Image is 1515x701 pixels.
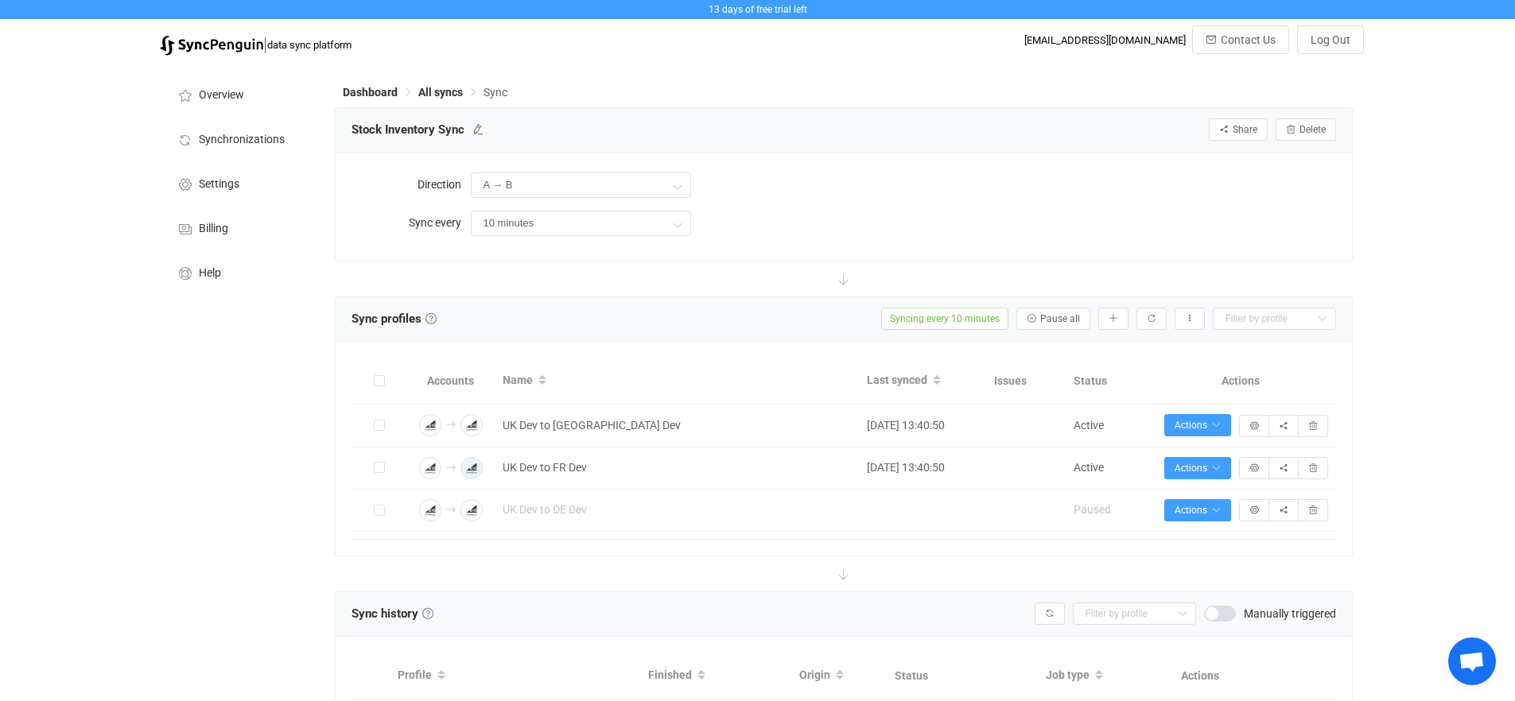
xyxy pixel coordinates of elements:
button: Share [1209,118,1268,141]
img: big-commerce.png [464,418,479,432]
input: Model [471,211,691,236]
img: big-commerce.png [464,461,479,475]
span: Contact Us [1221,33,1276,46]
span: Delete [1299,124,1326,135]
a: Help [160,250,319,294]
input: Filter by profile [1213,308,1336,330]
a: Settings [160,161,319,205]
span: Actions [1175,505,1221,516]
span: UK Dev to [GEOGRAPHIC_DATA] Dev [503,416,681,435]
span: Actions [1175,463,1221,474]
label: Direction [352,168,471,200]
span: Billing [199,223,228,235]
div: [EMAIL_ADDRESS][DOMAIN_NAME] [1024,34,1186,46]
div: Last synced [859,367,986,394]
a: |data sync platform [160,33,352,56]
span: Synchronizations [199,134,285,146]
span: Help [199,267,221,280]
span: UK Dev to FR Dev [503,459,587,477]
div: Profile [390,662,640,689]
span: Sync [484,86,507,99]
input: Model [471,172,691,198]
span: Active [1074,461,1104,474]
button: Actions [1164,457,1231,479]
a: Billing [160,205,319,250]
div: [DATE] 13:40:50 [859,459,986,477]
span: Active [1074,419,1104,432]
span: Syncing every 10 minutes [881,308,1008,330]
a: Synchronizations [160,116,319,161]
span: Share [1233,124,1257,135]
span: Dashboard [343,86,398,99]
div: Actions [1173,667,1336,685]
img: big-commerce.png [464,503,479,517]
span: Settings [199,178,239,191]
div: Status [1066,372,1145,390]
span: | [263,33,267,56]
span: UK Dev to DE Dev [503,501,587,519]
span: Overview [199,89,244,102]
span: Paused [1074,503,1111,516]
button: Contact Us [1192,25,1289,54]
div: Origin [791,662,887,689]
div: Status [887,667,1038,685]
div: Breadcrumb [343,87,507,98]
div: Finished [640,662,791,689]
span: Sync history [352,606,418,621]
img: big-commerce.png [423,503,437,517]
img: big-commerce.png [423,461,437,475]
button: Delete [1276,118,1336,141]
div: Issues [986,372,1066,390]
div: Name [495,367,859,394]
span: Actions [1175,420,1221,431]
div: Open chat [1448,637,1496,685]
div: Job type [1038,662,1173,689]
a: Overview [160,72,319,116]
span: Log Out [1311,33,1350,46]
div: [DATE] 13:40:50 [859,416,986,435]
span: Manually triggered [1244,608,1336,619]
div: Accounts [407,372,495,390]
img: big-commerce.png [423,418,437,432]
span: All syncs [418,86,463,99]
span: 13 days of free trial left [709,4,807,15]
span: data sync platform [267,39,352,51]
span: Sync profiles [352,312,421,326]
span: Pause all [1040,313,1080,324]
button: Actions [1164,414,1231,436]
span: Stock Inventory Sync [352,118,464,141]
input: Filter by profile [1073,602,1196,625]
div: Actions [1145,372,1336,390]
label: Sync every [352,207,471,238]
button: Pause all [1016,308,1090,330]
img: syncpenguin.svg [160,36,263,56]
button: Actions [1164,499,1231,521]
button: Log Out [1297,25,1364,54]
